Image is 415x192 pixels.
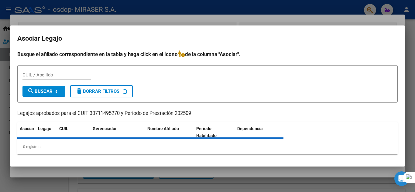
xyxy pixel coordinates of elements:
div: Open Intercom Messenger [394,171,409,186]
span: CUIL [59,126,68,131]
datatable-header-cell: Legajo [36,122,57,142]
p: Legajos aprobados para el CUIT 30711495270 y Período de Prestación 202509 [17,110,398,117]
datatable-header-cell: Asociar [17,122,36,142]
datatable-header-cell: Periodo Habilitado [194,122,235,142]
span: Borrar Filtros [76,89,119,94]
div: 0 registros [17,139,398,154]
datatable-header-cell: Nombre Afiliado [145,122,194,142]
span: Periodo Habilitado [196,126,217,138]
span: Legajo [38,126,51,131]
span: Asociar [20,126,34,131]
button: Borrar Filtros [70,85,133,97]
span: Dependencia [237,126,263,131]
datatable-header-cell: Dependencia [235,122,284,142]
span: Gerenciador [93,126,117,131]
mat-icon: delete [76,87,83,95]
datatable-header-cell: CUIL [57,122,90,142]
span: Buscar [27,89,53,94]
datatable-header-cell: Gerenciador [90,122,145,142]
mat-icon: search [27,87,35,95]
button: Buscar [22,86,65,97]
span: Nombre Afiliado [147,126,179,131]
h2: Asociar Legajo [17,33,398,44]
h4: Busque el afiliado correspondiente en la tabla y haga click en el ícono de la columna "Asociar". [17,50,398,58]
